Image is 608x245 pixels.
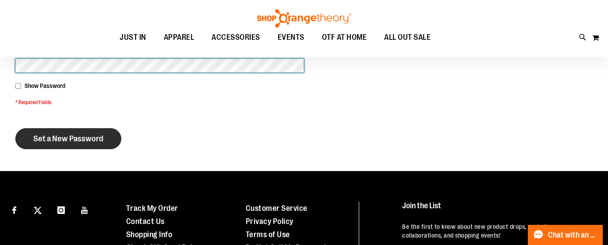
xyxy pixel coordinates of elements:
[34,206,42,214] img: Twitter
[126,217,165,226] a: Contact Us
[15,128,121,149] button: Set a New Password
[402,222,592,240] p: Be the first to know about new product drops, exclusive collaborations, and shopping events!
[384,28,431,47] span: ALL OUT SALE
[53,202,69,217] a: Visit our Instagram page
[256,9,352,28] img: Shop Orangetheory
[25,82,65,89] span: Show Password
[15,99,304,106] span: * Required Fields
[212,28,260,47] span: ACCESSORIES
[322,28,367,47] span: OTF AT HOME
[126,230,173,239] a: Shopping Info
[7,202,22,217] a: Visit our Facebook page
[77,202,92,217] a: Visit our Youtube page
[548,231,597,239] span: Chat with an Expert
[30,202,46,217] a: Visit our X page
[246,204,308,213] a: Customer Service
[164,28,194,47] span: APPAREL
[126,204,178,213] a: Track My Order
[402,202,592,218] h4: Join the List
[246,217,293,226] a: Privacy Policy
[528,225,603,245] button: Chat with an Expert
[278,28,304,47] span: EVENTS
[120,28,146,47] span: JUST IN
[33,134,103,143] span: Set a New Password
[246,230,290,239] a: Terms of Use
